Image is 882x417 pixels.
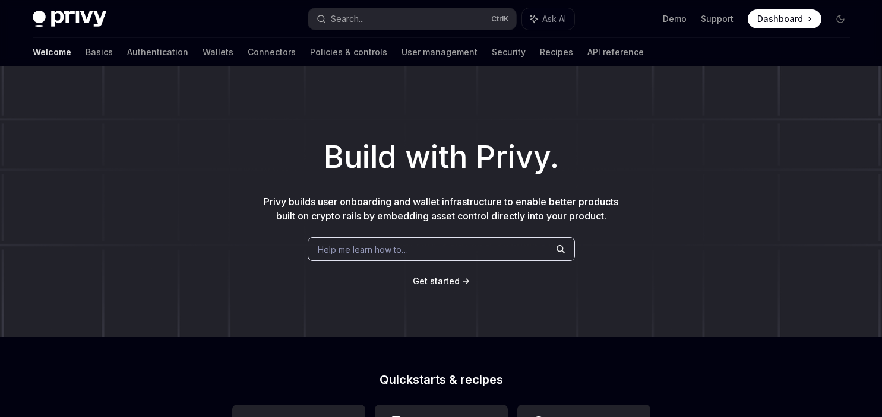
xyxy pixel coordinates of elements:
[540,38,573,66] a: Recipes
[542,13,566,25] span: Ask AI
[33,38,71,66] a: Welcome
[232,374,650,386] h2: Quickstarts & recipes
[748,9,821,28] a: Dashboard
[587,38,644,66] a: API reference
[248,38,296,66] a: Connectors
[308,8,516,30] button: Search...CtrlK
[19,134,863,180] h1: Build with Privy.
[331,12,364,26] div: Search...
[264,196,618,222] span: Privy builds user onboarding and wallet infrastructure to enable better products built on crypto ...
[757,13,803,25] span: Dashboard
[127,38,188,66] a: Authentication
[318,243,408,256] span: Help me learn how to…
[491,14,509,24] span: Ctrl K
[33,11,106,27] img: dark logo
[413,276,460,286] span: Get started
[492,38,526,66] a: Security
[203,38,233,66] a: Wallets
[522,8,574,30] button: Ask AI
[413,275,460,287] a: Get started
[701,13,734,25] a: Support
[86,38,113,66] a: Basics
[310,38,387,66] a: Policies & controls
[402,38,478,66] a: User management
[663,13,687,25] a: Demo
[831,9,850,28] button: Toggle dark mode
